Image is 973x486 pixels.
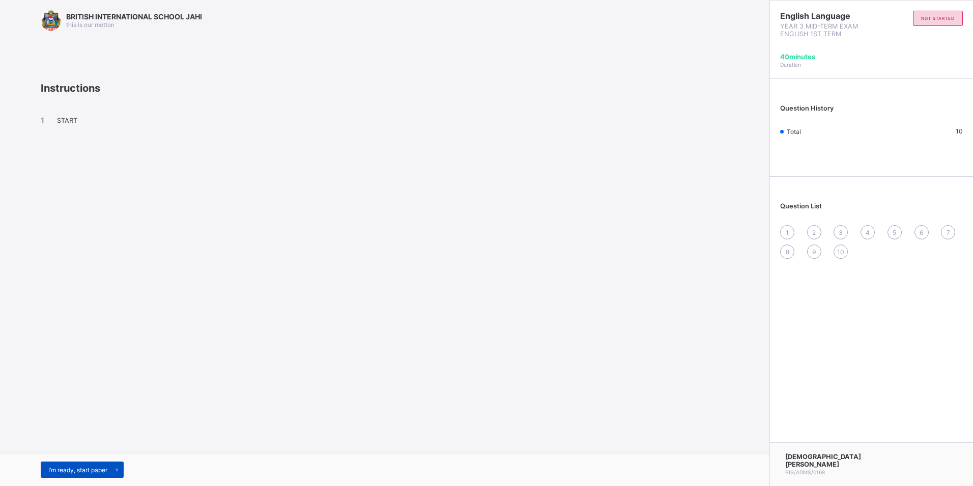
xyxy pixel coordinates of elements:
span: BIS/ADMS/0168 [785,469,825,475]
span: 8 [786,248,789,256]
span: English Language [780,11,872,21]
span: [DEMOGRAPHIC_DATA][PERSON_NAME] [785,453,890,468]
span: Duration [780,62,801,68]
span: this is our motton [66,21,115,29]
span: 2 [812,229,816,236]
span: BRITISH INTERNATIONAL SCHOOL JAHI [66,12,202,21]
span: 1 [786,229,789,236]
span: YEAR 3 MID-TERM EXAM ENGLISH 1ST TERM [780,22,872,38]
span: 3 [839,229,843,236]
span: Total [787,128,801,136]
span: 5 [893,229,896,236]
span: 10 [837,248,844,256]
span: 9 [812,248,816,256]
span: 40 minutes [780,53,815,61]
span: 7 [947,229,950,236]
span: 10 [956,127,963,135]
span: 6 [920,229,923,236]
span: Instructions [41,82,100,94]
span: Question List [780,202,822,210]
span: I’m ready, start paper [48,466,107,474]
span: Question History [780,104,834,112]
span: 4 [866,229,870,236]
span: START [57,117,77,124]
span: not started [921,16,955,21]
